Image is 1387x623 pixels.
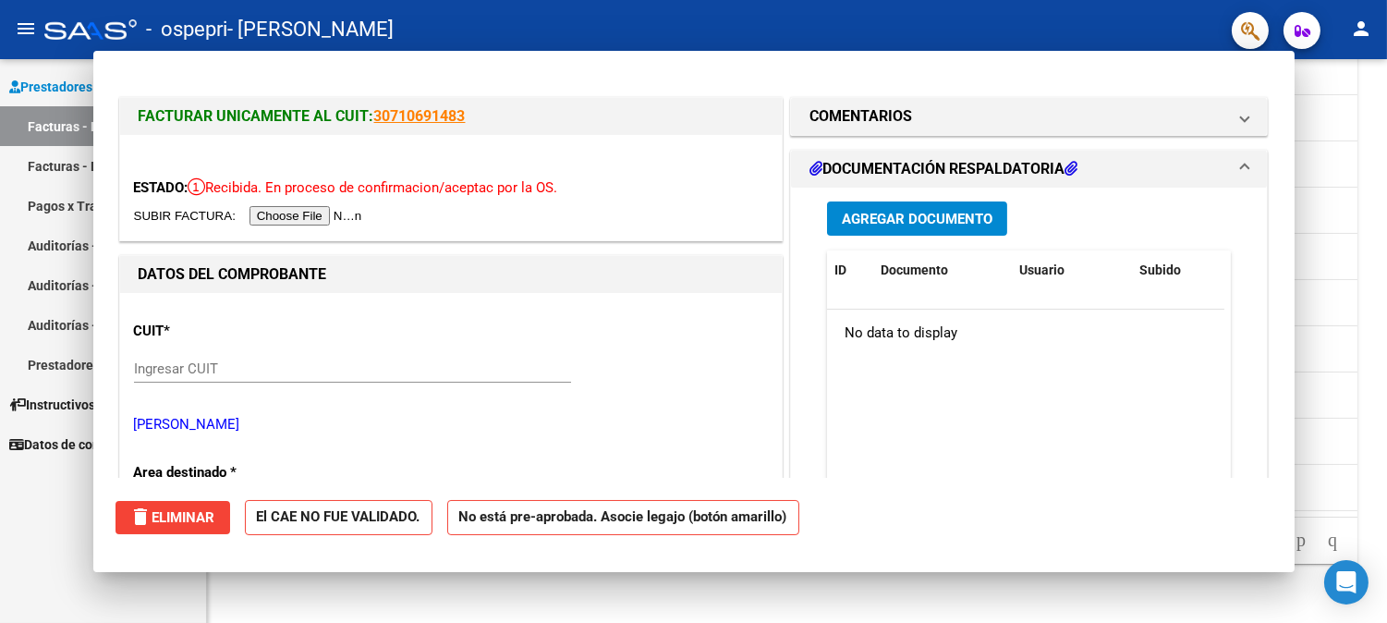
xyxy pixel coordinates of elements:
h1: COMENTARIOS [809,105,912,128]
span: Eliminar [130,509,215,526]
p: Area destinado * [134,462,324,483]
mat-icon: menu [15,18,37,40]
span: Recibida. En proceso de confirmacion/aceptac por la OS. [189,179,558,196]
span: FACTURAR UNICAMENTE AL CUIT: [139,107,374,125]
span: Prestadores / Proveedores [9,77,177,97]
span: Instructivos [9,395,95,415]
span: Subido [1139,263,1181,277]
mat-icon: delete [130,506,152,528]
strong: No está pre-aprobada. Asocie legajo (botón amarillo) [447,500,799,536]
datatable-header-cell: ID [827,250,873,290]
button: Eliminar [116,501,230,534]
span: Documento [881,263,948,277]
mat-expansion-panel-header: DOCUMENTACIÓN RESPALDATORIA [791,151,1268,188]
span: Usuario [1019,263,1065,277]
div: Open Intercom Messenger [1324,560,1369,605]
span: Datos de contacto [9,434,130,455]
p: CUIT [134,321,324,342]
datatable-header-cell: Usuario [1012,250,1132,290]
strong: El CAE NO FUE VALIDADO. [245,500,432,536]
mat-expansion-panel-header: COMENTARIOS [791,98,1268,135]
div: No data to display [827,310,1224,356]
a: 30710691483 [374,107,466,125]
datatable-header-cell: Subido [1132,250,1224,290]
h1: DOCUMENTACIÓN RESPALDATORIA [809,158,1077,180]
p: [PERSON_NAME] [134,414,768,435]
datatable-header-cell: Documento [873,250,1012,290]
span: ESTADO: [134,179,189,196]
div: DOCUMENTACIÓN RESPALDATORIA [791,188,1268,571]
a: go to last page [1320,531,1345,551]
span: - [PERSON_NAME] [227,9,394,50]
span: - ospepri [146,9,227,50]
span: Agregar Documento [842,211,992,227]
mat-icon: person [1350,18,1372,40]
button: Agregar Documento [827,202,1007,236]
strong: DATOS DEL COMPROBANTE [139,265,327,283]
a: go to next page [1288,531,1314,551]
span: ID [834,263,846,277]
